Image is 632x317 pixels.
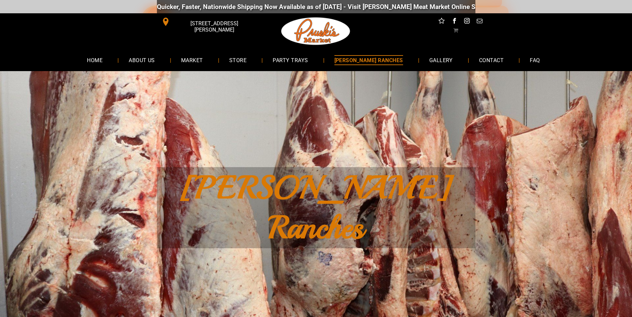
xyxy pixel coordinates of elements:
[77,51,112,69] a: HOME
[462,17,471,27] a: instagram
[324,51,413,69] a: [PERSON_NAME] RANCHES
[180,168,452,248] span: [PERSON_NAME] Ranches
[119,51,165,69] a: ABOUT US
[437,17,446,27] a: Social network
[171,17,257,36] span: [STREET_ADDRESS][PERSON_NAME]
[280,13,352,49] img: Pruski-s+Market+HQ+Logo2-1920w.png
[219,51,256,69] a: STORE
[475,17,484,27] a: email
[157,17,258,27] a: [STREET_ADDRESS][PERSON_NAME]
[520,51,550,69] a: FAQ
[263,51,318,69] a: PARTY TRAYS
[450,17,458,27] a: facebook
[171,51,213,69] a: MARKET
[469,51,514,69] a: CONTACT
[419,51,463,69] a: GALLERY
